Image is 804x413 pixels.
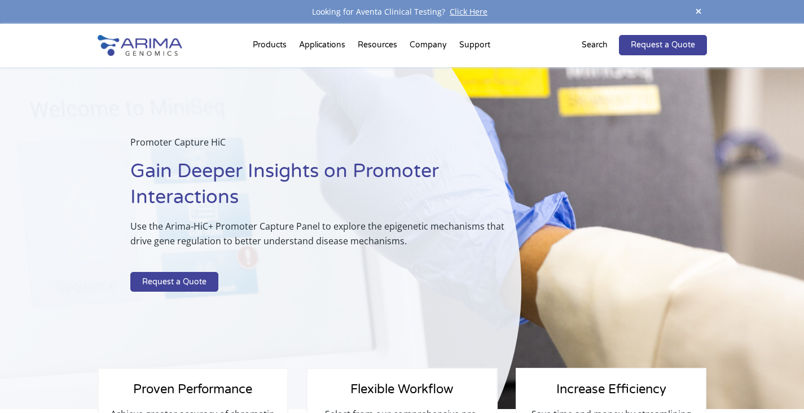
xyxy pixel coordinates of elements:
[556,382,666,397] span: Increase Efficiency
[619,35,707,55] a: Request a Quote
[130,272,218,292] a: Request a Quote
[130,159,510,219] h1: Gain Deeper Insights on Promoter Interactions
[350,382,453,397] span: Flexible Workflow
[133,382,252,397] span: Proven Performance
[130,135,510,159] p: Promoter Capture HiC
[98,5,707,19] div: Looking for Aventa Clinical Testing?
[98,35,182,56] img: Arima-Genomics-logo
[582,38,608,52] p: Search
[445,6,492,17] a: Click Here
[130,219,510,257] p: Use the Arima-HiC+ Promoter Capture Panel to explore the epigenetic mechanisms that drive gene re...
